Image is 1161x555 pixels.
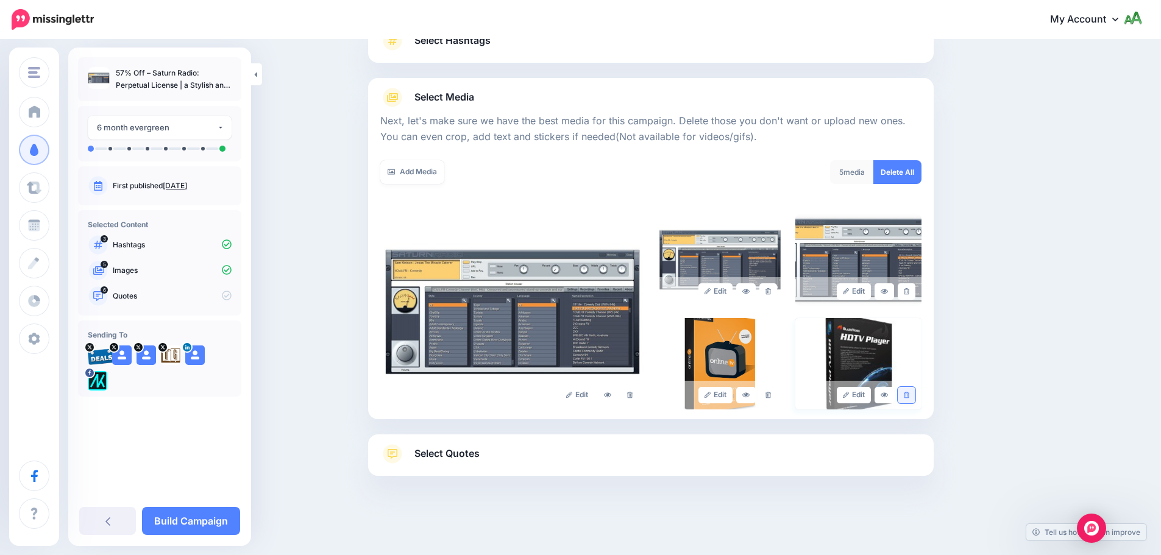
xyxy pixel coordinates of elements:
span: 6 [101,286,108,294]
img: f7bdb4ac2d7774f67bdc809be49e4192_large.jpg [380,214,645,409]
button: 6 month evergreen [88,116,232,140]
div: media [830,160,874,184]
a: Edit [837,387,872,403]
img: user_default_image.png [112,345,132,365]
p: Hashtags [113,239,232,250]
h4: Selected Content [88,220,232,229]
span: 3 [101,235,108,242]
li: A post will be sent on day 73 [182,147,186,150]
img: Missinglettr [12,9,94,30]
span: Select Media [414,89,474,105]
a: Edit [698,387,733,403]
img: menu.png [28,67,40,78]
p: Images [113,265,232,276]
a: Select Media [380,88,921,107]
li: A post will be sent on day 32 [164,147,168,150]
a: Delete All [873,160,921,184]
img: 300371053_782866562685722_1733786435366177641_n-bsa128417.png [88,371,107,391]
li: A post will be sent on day 1 [108,147,112,150]
img: f6302ef04c9bc1c89247e2e50ca8a25a_large.jpg [795,318,921,409]
li: A post will be sent on day 10 [146,147,149,150]
a: My Account [1038,5,1143,35]
li: A post will be sent on day 180 [219,146,225,152]
li: A post will be sent on day 3 [127,147,131,150]
img: b1fb50e1947b8f5455a2d90d2916fe0d_large.jpg [657,214,783,306]
li: A post will be sent on day 0 [88,146,94,152]
div: Select Media [380,107,921,409]
span: Select Hashtags [414,32,491,49]
a: Select Quotes [380,444,921,476]
a: Edit [560,387,595,403]
p: First published [113,180,232,191]
p: Quotes [113,291,232,302]
a: Select Hashtags [380,31,921,63]
a: Tell us how we can improve [1026,524,1146,540]
span: 5 [101,261,108,268]
p: 57% Off – Saturn Radio: Perpetual License | a Stylish and User-friendly Internet Radio Player – f... [116,67,232,91]
img: 95cf0fca748e57b5e67bba0a1d8b2b21-27699.png [88,345,115,365]
a: Edit [698,283,733,300]
a: Add Media [380,160,444,184]
img: 9a5bb36fe9a41328414d1d42f9e368cb_large.jpg [657,318,783,409]
img: 9555f1e36d79dd2b5abfec5836d07ff7_large.jpg [795,214,921,306]
img: f7bdb4ac2d7774f67bdc809be49e4192_thumb.jpg [88,67,110,89]
p: Next, let's make sure we have the best media for this campaign. Delete those you don't want or up... [380,113,921,145]
h4: Sending To [88,330,232,339]
div: 6 month evergreen [97,121,217,135]
span: Select Quotes [414,445,480,462]
img: user_default_image.png [137,345,156,365]
div: Open Intercom Messenger [1077,514,1106,543]
li: A post will be sent on day 124 [201,147,205,150]
a: Edit [837,283,872,300]
img: user_default_image.png [185,345,205,365]
span: 5 [839,168,843,177]
img: agK0rCH6-27705.jpg [161,345,180,365]
a: [DATE] [163,181,187,190]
